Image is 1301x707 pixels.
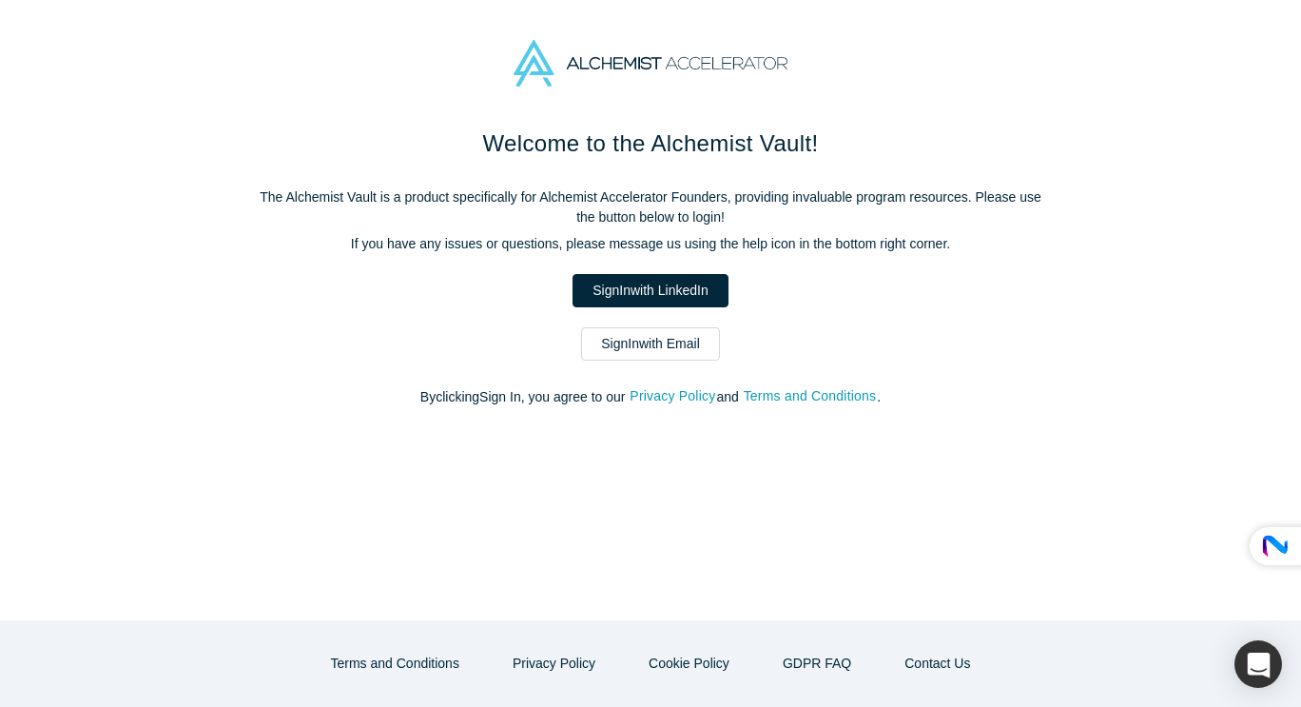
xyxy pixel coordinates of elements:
p: If you have any issues or questions, please message us using the help icon in the bottom right co... [251,234,1050,254]
a: SignInwith Email [581,327,720,361]
button: Privacy Policy [493,647,615,680]
button: Terms and Conditions [311,647,479,680]
a: SignInwith LinkedIn [573,274,728,307]
img: Alchemist Accelerator Logo [514,40,787,87]
button: Privacy Policy [629,385,716,407]
p: The Alchemist Vault is a product specifically for Alchemist Accelerator Founders, providing inval... [251,187,1050,227]
button: Contact Us [884,647,990,680]
a: GDPR FAQ [763,647,871,680]
h1: Welcome to the Alchemist Vault! [251,127,1050,161]
button: Cookie Policy [629,647,749,680]
p: By clicking Sign In , you agree to our and . [251,387,1050,407]
button: Terms and Conditions [743,385,878,407]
